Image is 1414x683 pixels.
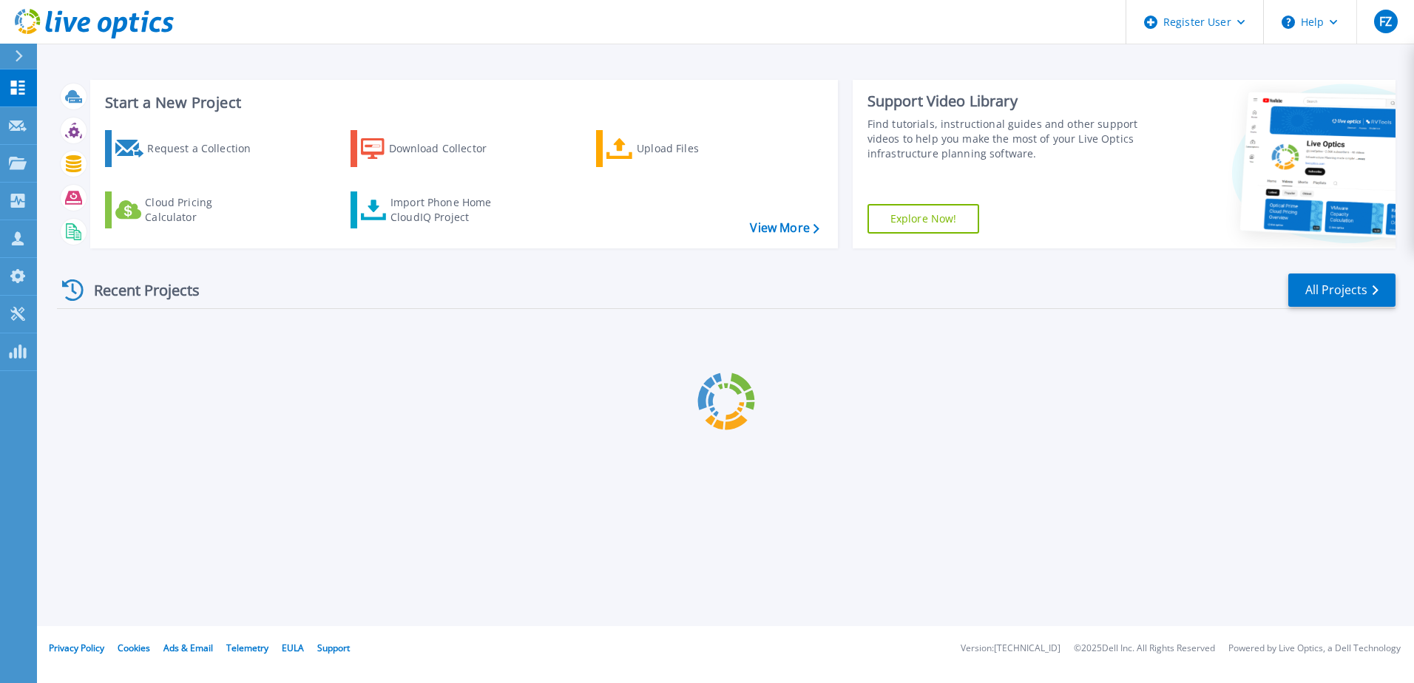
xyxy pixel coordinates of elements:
div: Find tutorials, instructional guides and other support videos to help you make the most of your L... [867,117,1144,161]
a: Download Collector [351,130,515,167]
a: Cloud Pricing Calculator [105,191,270,228]
div: Import Phone Home CloudIQ Project [390,195,506,225]
a: Ads & Email [163,642,213,654]
div: Cloud Pricing Calculator [145,195,263,225]
div: Support Video Library [867,92,1144,111]
a: Cookies [118,642,150,654]
a: Telemetry [226,642,268,654]
li: Version: [TECHNICAL_ID] [961,644,1060,653]
a: Explore Now! [867,204,980,234]
div: Download Collector [389,134,507,163]
a: All Projects [1288,273,1396,307]
a: Support [317,642,350,654]
div: Recent Projects [57,272,220,308]
a: Privacy Policy [49,642,104,654]
a: Upload Files [596,130,761,167]
a: Request a Collection [105,130,270,167]
h3: Start a New Project [105,95,819,111]
span: FZ [1379,16,1392,27]
a: EULA [282,642,304,654]
a: View More [750,221,819,235]
div: Request a Collection [147,134,265,163]
li: © 2025 Dell Inc. All Rights Reserved [1074,644,1215,653]
div: Upload Files [637,134,755,163]
li: Powered by Live Optics, a Dell Technology [1228,644,1401,653]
